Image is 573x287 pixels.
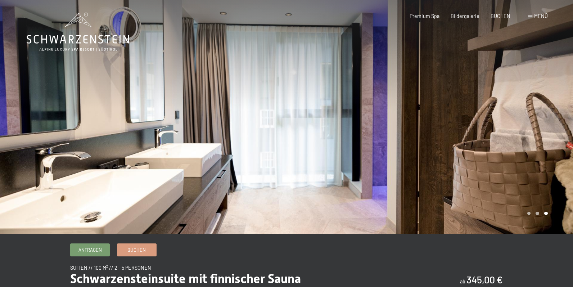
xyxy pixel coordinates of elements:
[70,265,151,271] span: Suiten // 100 m² // 2 - 5 Personen
[491,13,510,19] a: BUCHEN
[71,244,109,256] a: Anfragen
[534,13,548,19] span: Menü
[466,274,503,285] b: 345,00 €
[70,271,301,286] span: Schwarzensteinsuite mit finnischer Sauna
[410,13,439,19] a: Premium Spa
[460,278,465,284] span: ab
[451,13,479,19] a: Bildergalerie
[117,244,156,256] a: Buchen
[127,247,146,253] span: Buchen
[78,247,102,253] span: Anfragen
